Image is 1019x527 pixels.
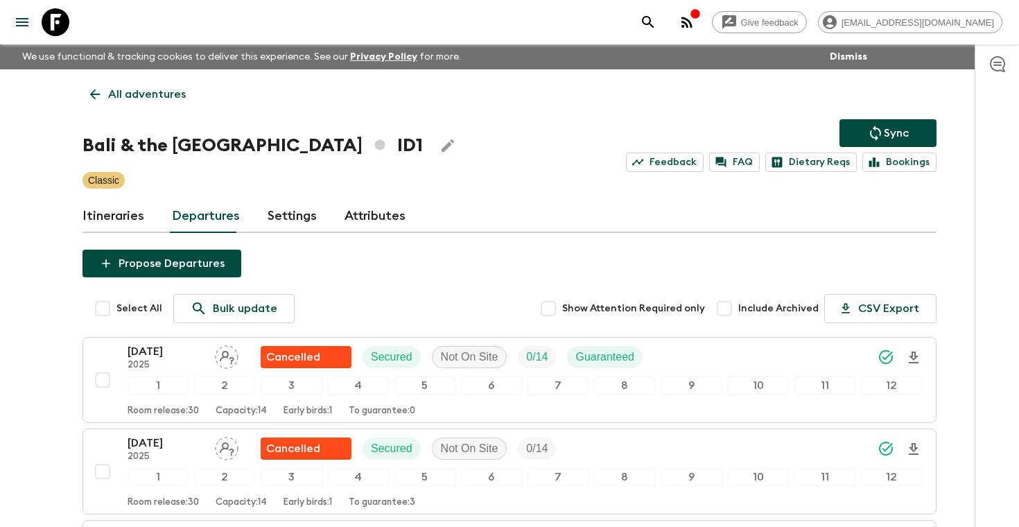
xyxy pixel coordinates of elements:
[861,468,922,486] div: 12
[575,349,634,365] p: Guaranteed
[765,153,857,172] a: Dietary Reqs
[728,468,789,486] div: 10
[128,360,204,371] p: 2025
[128,468,189,486] div: 1
[82,337,937,423] button: [DATE]2025Assign pack leaderFlash Pack cancellationSecuredNot On SiteTrip FillGuaranteed123456789...
[434,132,462,159] button: Edit Adventure Title
[213,300,277,317] p: Bulk update
[626,153,704,172] a: Feedback
[261,468,322,486] div: 3
[216,497,267,508] p: Capacity: 14
[861,377,922,395] div: 12
[562,302,705,316] span: Show Attention Required only
[878,349,894,365] svg: Synced Successfully
[528,468,589,486] div: 7
[394,468,455,486] div: 5
[88,173,119,187] p: Classic
[116,302,162,316] span: Select All
[17,44,467,69] p: We use functional & tracking cookies to deliver this experience. See our for more.
[215,441,238,452] span: Assign pack leader
[826,47,871,67] button: Dismiss
[128,451,204,463] p: 2025
[350,52,417,62] a: Privacy Policy
[661,377,722,395] div: 9
[884,125,909,141] p: Sync
[261,346,351,368] div: Flash Pack cancellation
[738,302,819,316] span: Include Archived
[266,349,320,365] p: Cancelled
[432,346,507,368] div: Not On Site
[349,406,415,417] p: To guarantee: 0
[172,200,240,233] a: Departures
[834,17,1002,28] span: [EMAIL_ADDRESS][DOMAIN_NAME]
[728,377,789,395] div: 10
[284,497,332,508] p: Early birds: 1
[194,377,255,395] div: 2
[394,377,455,395] div: 5
[441,349,498,365] p: Not On Site
[878,440,894,457] svg: Synced Successfully
[518,346,556,368] div: Trip Fill
[594,377,655,395] div: 8
[268,200,317,233] a: Settings
[824,294,937,323] button: CSV Export
[266,440,320,457] p: Cancelled
[328,468,389,486] div: 4
[284,406,332,417] p: Early birds: 1
[349,497,415,508] p: To guarantee: 3
[128,497,199,508] p: Room release: 30
[634,8,662,36] button: search adventures
[594,468,655,486] div: 8
[82,200,144,233] a: Itineraries
[905,441,922,458] svg: Download Onboarding
[432,438,507,460] div: Not On Site
[862,153,937,172] a: Bookings
[528,377,589,395] div: 7
[128,435,204,451] p: [DATE]
[8,8,36,36] button: menu
[261,377,322,395] div: 3
[328,377,389,395] div: 4
[712,11,807,33] a: Give feedback
[128,343,204,360] p: [DATE]
[839,119,937,147] button: Sync adventure departures to the booking engine
[661,468,722,486] div: 9
[261,438,351,460] div: Flash Pack cancellation
[905,349,922,366] svg: Download Onboarding
[363,438,421,460] div: Secured
[128,377,189,395] div: 1
[518,438,556,460] div: Trip Fill
[818,11,1002,33] div: [EMAIL_ADDRESS][DOMAIN_NAME]
[733,17,806,28] span: Give feedback
[216,406,267,417] p: Capacity: 14
[461,377,522,395] div: 6
[526,349,548,365] p: 0 / 14
[173,294,295,323] a: Bulk update
[526,440,548,457] p: 0 / 14
[215,349,238,361] span: Assign pack leader
[371,440,412,457] p: Secured
[794,377,855,395] div: 11
[461,468,522,486] div: 6
[82,132,423,159] h1: Bali & the [GEOGRAPHIC_DATA] ID1
[363,346,421,368] div: Secured
[82,429,937,515] button: [DATE]2025Assign pack leaderFlash Pack cancellationSecuredNot On SiteTrip Fill123456789101112Room...
[108,86,186,103] p: All adventures
[128,406,199,417] p: Room release: 30
[709,153,760,172] a: FAQ
[371,349,412,365] p: Secured
[194,468,255,486] div: 2
[82,80,193,108] a: All adventures
[794,468,855,486] div: 11
[82,250,241,277] button: Propose Departures
[441,440,498,457] p: Not On Site
[345,200,406,233] a: Attributes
